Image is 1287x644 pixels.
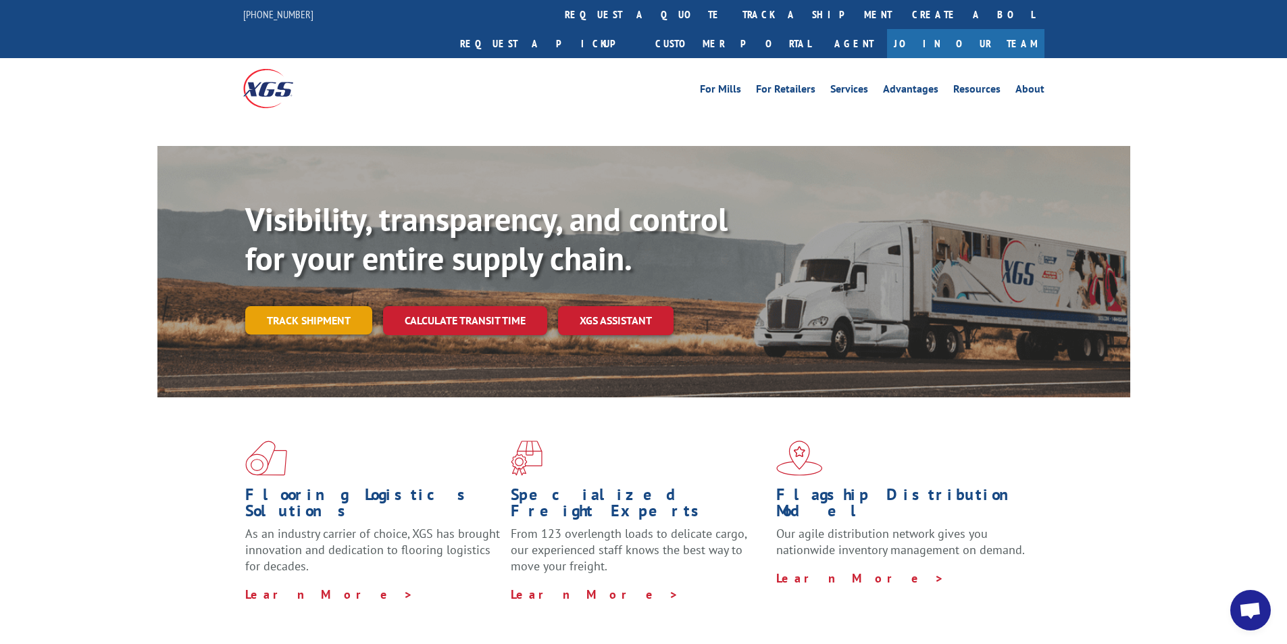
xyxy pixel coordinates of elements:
[776,441,823,476] img: xgs-icon-flagship-distribution-model-red
[383,306,547,335] a: Calculate transit time
[511,441,542,476] img: xgs-icon-focused-on-flooring-red
[511,487,766,526] h1: Specialized Freight Experts
[883,84,938,99] a: Advantages
[245,441,287,476] img: xgs-icon-total-supply-chain-intelligence-red
[243,7,313,21] a: [PHONE_NUMBER]
[450,29,645,58] a: Request a pickup
[953,84,1001,99] a: Resources
[1015,84,1044,99] a: About
[821,29,887,58] a: Agent
[245,587,413,602] a: Learn More >
[511,587,679,602] a: Learn More >
[1230,590,1271,630] div: Open chat
[245,306,372,335] a: Track shipment
[756,84,815,99] a: For Retailers
[700,84,741,99] a: For Mills
[776,487,1032,526] h1: Flagship Distribution Model
[776,570,944,586] a: Learn More >
[830,84,868,99] a: Services
[245,526,500,574] span: As an industry carrier of choice, XGS has brought innovation and dedication to flooring logistics...
[245,487,501,526] h1: Flooring Logistics Solutions
[776,526,1025,558] span: Our agile distribution network gives you nationwide inventory management on demand.
[558,306,674,335] a: XGS ASSISTANT
[511,526,766,586] p: From 123 overlength loads to delicate cargo, our experienced staff knows the best way to move you...
[245,198,728,279] b: Visibility, transparency, and control for your entire supply chain.
[645,29,821,58] a: Customer Portal
[887,29,1044,58] a: Join Our Team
